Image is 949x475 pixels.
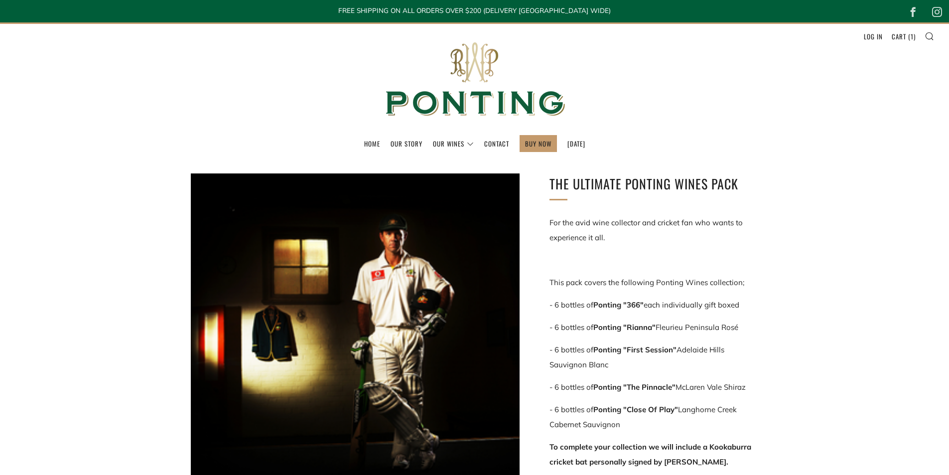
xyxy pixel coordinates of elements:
[525,136,551,152] a: BUY NOW
[549,402,759,432] p: - 6 bottles of Langhorne Creek Cabernet Sauvignon
[391,136,422,152] a: Our Story
[375,24,574,135] img: Ponting Wines
[433,136,474,152] a: Our Wines
[549,342,759,372] p: - 6 bottles of Adelaide Hills Sauvignon Blanc
[911,31,914,41] span: 1
[593,300,644,310] strong: Ponting "366"
[549,320,759,335] p: - 6 bottles of Fleurieu Peninsula Rosé
[549,275,759,290] p: This pack covers the following Ponting Wines collection;
[549,298,759,313] p: - 6 bottles of each individually gift boxed
[593,322,656,332] strong: Ponting "Rianna"
[892,28,916,44] a: Cart (1)
[593,405,678,414] strong: Ponting "Close Of Play"
[549,173,759,194] h1: The Ultimate Ponting Wines Pack
[567,136,585,152] a: [DATE]
[549,442,751,467] strong: To complete your collection we will include a Kookaburra cricket bat personally signed by [PERSON...
[364,136,380,152] a: Home
[549,380,759,395] p: - 6 bottles of McLaren Vale Shiraz
[593,345,677,354] strong: Ponting "First Session"
[864,28,883,44] a: Log in
[484,136,509,152] a: Contact
[549,215,759,245] p: For the avid wine collector and cricket fan who wants to experience it all.
[593,382,676,392] strong: Ponting "The Pinnacle"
